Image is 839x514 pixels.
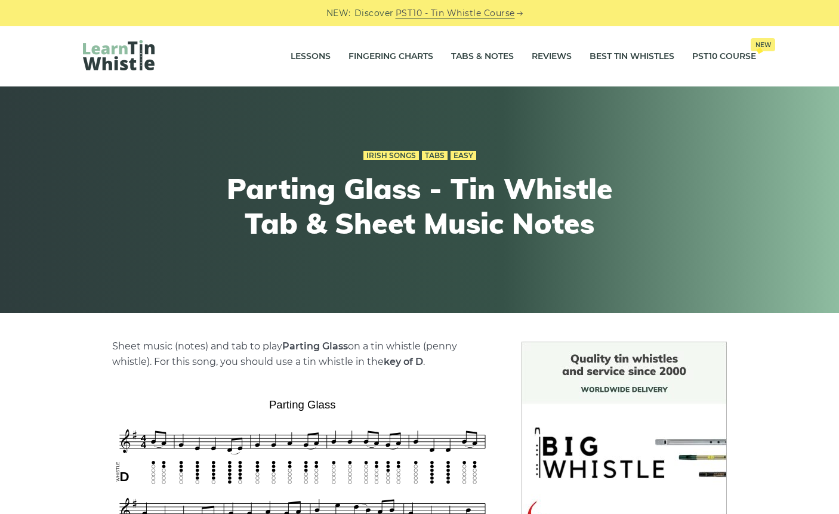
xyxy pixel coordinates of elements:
a: PST10 CourseNew [692,42,756,72]
a: Tabs [422,151,448,160]
a: Easy [451,151,476,160]
a: Tabs & Notes [451,42,514,72]
a: Best Tin Whistles [590,42,674,72]
strong: Parting Glass [282,340,348,352]
a: Fingering Charts [348,42,433,72]
p: Sheet music (notes) and tab to play on a tin whistle (penny whistle). For this song, you should u... [112,339,493,370]
a: Irish Songs [363,151,419,160]
span: New [751,38,775,51]
h1: Parting Glass - Tin Whistle Tab & Sheet Music Notes [200,172,639,240]
a: Lessons [291,42,331,72]
a: Reviews [532,42,572,72]
strong: key of D [384,356,423,367]
img: LearnTinWhistle.com [83,40,155,70]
